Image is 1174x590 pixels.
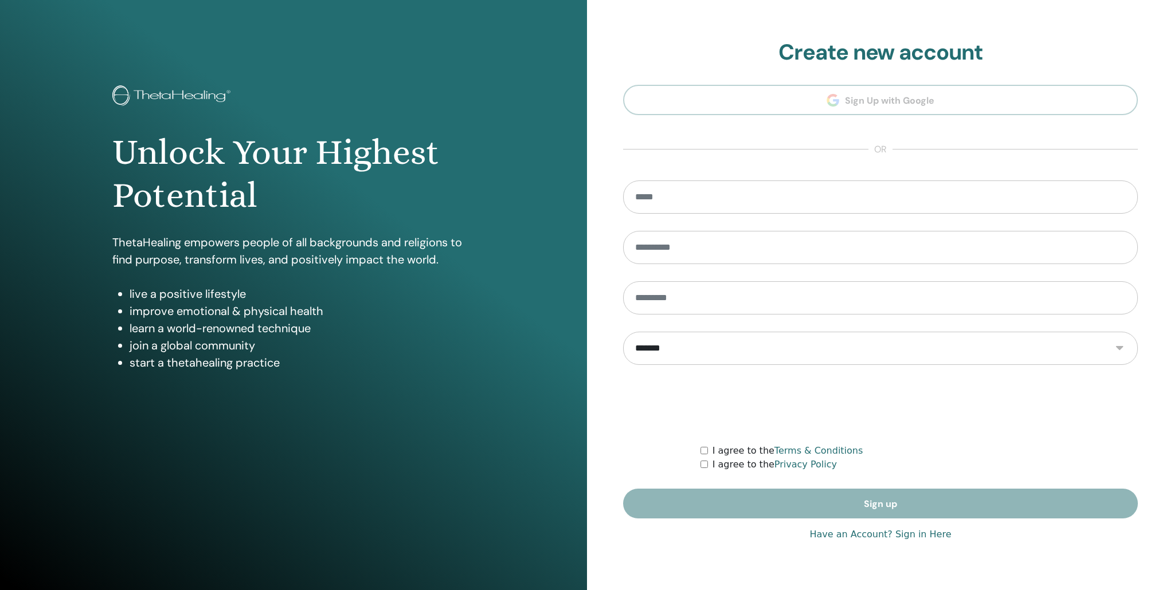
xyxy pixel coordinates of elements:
li: join a global community [130,337,475,354]
li: live a positive lifestyle [130,285,475,302]
span: or [868,143,893,156]
li: start a thetahealing practice [130,354,475,371]
p: ThetaHealing empowers people of all backgrounds and religions to find purpose, transform lives, a... [112,234,475,268]
label: I agree to the [713,458,837,471]
iframe: reCAPTCHA [793,382,968,427]
li: improve emotional & physical health [130,302,475,320]
a: Have an Account? Sign in Here [809,528,951,541]
a: Terms & Conditions [774,445,863,456]
li: learn a world-renowned technique [130,320,475,337]
h1: Unlock Your Highest Potential [112,131,475,217]
label: I agree to the [713,444,863,458]
a: Privacy Policy [774,459,837,470]
h2: Create new account [623,40,1138,66]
